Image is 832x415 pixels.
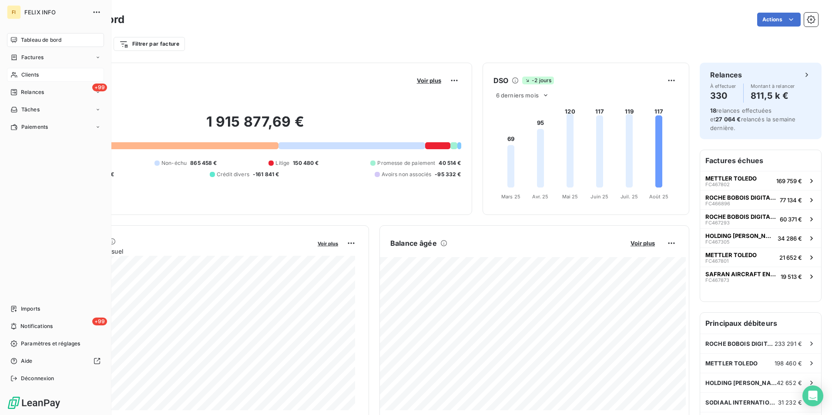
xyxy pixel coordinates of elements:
span: FC467801 [705,258,728,264]
span: Promesse de paiement [377,159,435,167]
a: Paramètres et réglages [7,337,104,351]
span: 18 [710,107,716,114]
button: ROCHE BOBOIS DIGITAL SERVICESFC46689677 134 € [700,190,821,209]
span: 40 514 € [439,159,461,167]
span: FC467802 [705,182,730,187]
h6: DSO [493,75,508,86]
a: Tableau de bord [7,33,104,47]
span: FC467873 [705,278,729,283]
span: FC467293 [705,220,730,225]
span: 6 derniers mois [496,92,539,99]
tspan: Avr. 25 [532,194,548,200]
span: HOLDING [PERSON_NAME] [705,232,774,239]
span: +99 [92,84,107,91]
span: Notifications [20,322,53,330]
span: ROCHE BOBOIS DIGITAL SERVICES [705,213,776,220]
span: SAFRAN AIRCRAFT ENGINES [705,271,777,278]
a: Paiements [7,120,104,134]
span: Paiements [21,123,48,131]
span: SODIAAL INTERNATIONAL [705,399,778,406]
h2: 1 915 877,69 € [49,113,461,139]
span: 31 232 € [778,399,802,406]
span: 865 458 € [190,159,217,167]
button: METTLER TOLEDOFC46780121 652 € [700,248,821,267]
span: À effectuer [710,84,736,89]
tspan: Mai 25 [562,194,578,200]
span: 21 652 € [779,254,802,261]
h4: 811,5 k € [751,89,795,103]
a: Aide [7,354,104,368]
span: Relances [21,88,44,96]
img: Logo LeanPay [7,396,61,410]
span: METTLER TOLEDO [705,360,758,367]
span: Crédit divers [217,171,249,178]
span: ROCHE BOBOIS DIGITAL SERVICES [705,340,775,347]
div: FI [7,5,21,19]
span: relances effectuées et relancés la semaine dernière. [710,107,795,131]
h6: Relances [710,70,742,80]
span: HOLDING [PERSON_NAME] [705,379,777,386]
span: Tâches [21,106,40,114]
button: Voir plus [414,77,444,84]
span: Déconnexion [21,375,54,382]
a: Factures [7,50,104,64]
h4: 330 [710,89,736,103]
button: ROCHE BOBOIS DIGITAL SERVICESFC46729360 371 € [700,209,821,228]
span: METTLER TOLEDO [705,175,757,182]
tspan: Juil. 25 [621,194,638,200]
span: FC466896 [705,201,730,206]
span: Paramètres et réglages [21,340,80,348]
span: 27 064 € [715,116,741,123]
span: Imports [21,305,40,313]
a: Clients [7,68,104,82]
h6: Factures échues [700,150,821,171]
button: Voir plus [628,239,658,247]
span: -95 332 € [435,171,461,178]
span: Clients [21,71,39,79]
span: Aide [21,357,33,365]
span: 150 480 € [293,159,319,167]
span: Voir plus [631,240,655,247]
span: Litige [275,159,289,167]
h6: Principaux débiteurs [700,313,821,334]
span: 60 371 € [780,216,802,223]
span: ROCHE BOBOIS DIGITAL SERVICES [705,194,776,201]
button: Filtrer par facture [114,37,185,51]
span: Montant à relancer [751,84,795,89]
span: -2 jours [522,77,554,84]
span: METTLER TOLEDO [705,251,757,258]
div: Open Intercom Messenger [802,385,823,406]
span: 198 460 € [775,360,802,367]
tspan: Août 25 [649,194,668,200]
span: Chiffre d'affaires mensuel [49,247,312,256]
button: Actions [757,13,801,27]
span: +99 [92,318,107,325]
a: Tâches [7,103,104,117]
tspan: Juin 25 [590,194,608,200]
span: -161 841 € [253,171,279,178]
button: SAFRAN AIRCRAFT ENGINESFC46787319 513 € [700,267,821,286]
span: 77 134 € [780,197,802,204]
span: FELIX INFO [24,9,87,16]
span: Non-échu [161,159,187,167]
span: Factures [21,54,44,61]
button: Voir plus [315,239,341,247]
a: Imports [7,302,104,316]
button: METTLER TOLEDOFC467802169 759 € [700,171,821,190]
span: 19 513 € [781,273,802,280]
button: HOLDING [PERSON_NAME]FC46730534 286 € [700,228,821,248]
tspan: Mars 25 [501,194,520,200]
span: 233 291 € [775,340,802,347]
a: +99Relances [7,85,104,99]
span: Avoirs non associés [382,171,431,178]
span: Tableau de bord [21,36,61,44]
span: 42 652 € [777,379,802,386]
span: FC467305 [705,239,730,244]
span: 169 759 € [776,177,802,184]
h6: Balance âgée [390,238,437,248]
span: Voir plus [318,241,338,247]
span: Voir plus [417,77,441,84]
span: 34 286 € [778,235,802,242]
